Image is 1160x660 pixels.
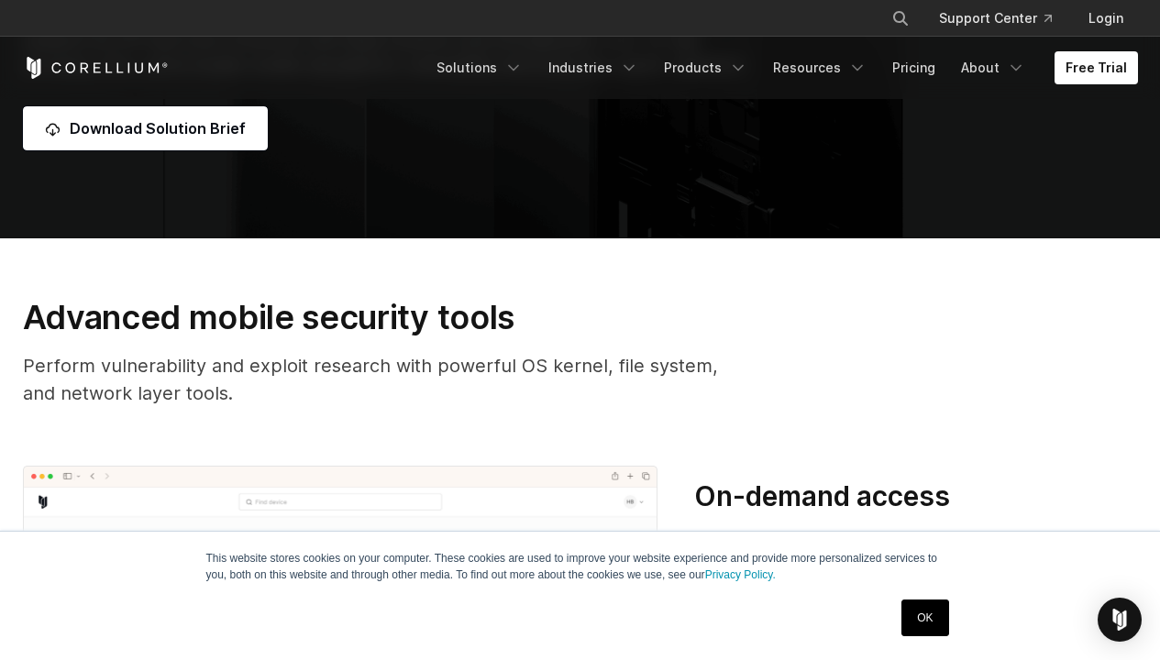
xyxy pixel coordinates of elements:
[762,51,878,84] a: Resources
[70,117,246,139] span: Download Solution Brief
[694,479,1137,514] h3: On-demand access
[537,51,649,84] a: Industries
[653,51,758,84] a: Products
[901,599,948,636] a: OK
[23,106,268,150] a: Download Solution Brief
[705,568,776,581] a: Privacy Policy.
[869,2,1138,35] div: Navigation Menu
[425,51,534,84] a: Solutions
[884,2,917,35] button: Search
[206,550,955,583] p: This website stores cookies on your computer. These cookies are used to improve your website expe...
[1098,598,1142,642] div: Open Intercom Messenger
[1074,2,1138,35] a: Login
[1055,51,1138,84] a: Free Trial
[950,51,1036,84] a: About
[694,529,1137,578] p: Spin up devices in no time and integrate them with your security tooling.
[924,2,1066,35] a: Support Center
[23,352,754,407] p: Perform vulnerability and exploit research with powerful OS kernel, file system, and network laye...
[23,297,754,337] h3: Advanced mobile security tools
[425,51,1138,84] div: Navigation Menu
[881,51,946,84] a: Pricing
[23,57,169,79] a: Corellium Home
